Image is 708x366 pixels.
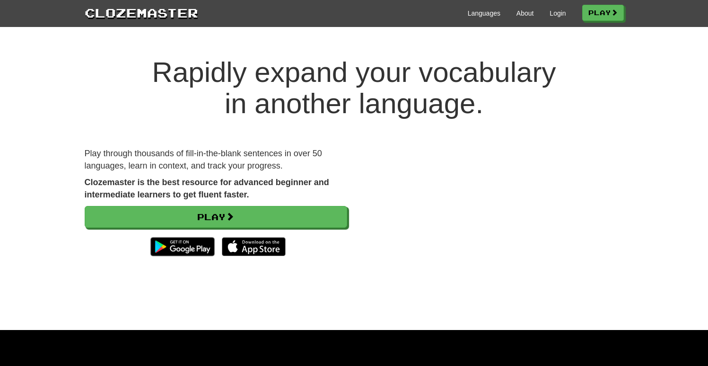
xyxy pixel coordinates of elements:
a: Login [550,9,566,18]
a: Play [582,5,624,21]
a: About [516,9,534,18]
a: Play [85,206,347,228]
a: Languages [468,9,500,18]
a: Clozemaster [85,4,198,21]
strong: Clozemaster is the best resource for advanced beginner and intermediate learners to get fluent fa... [85,178,329,199]
p: Play through thousands of fill-in-the-blank sentences in over 50 languages, learn in context, and... [85,148,347,172]
img: Download_on_the_App_Store_Badge_US-UK_135x40-25178aeef6eb6b83b96f5f2d004eda3bffbb37122de64afbaef7... [222,237,286,256]
img: Get it on Google Play [146,232,219,261]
